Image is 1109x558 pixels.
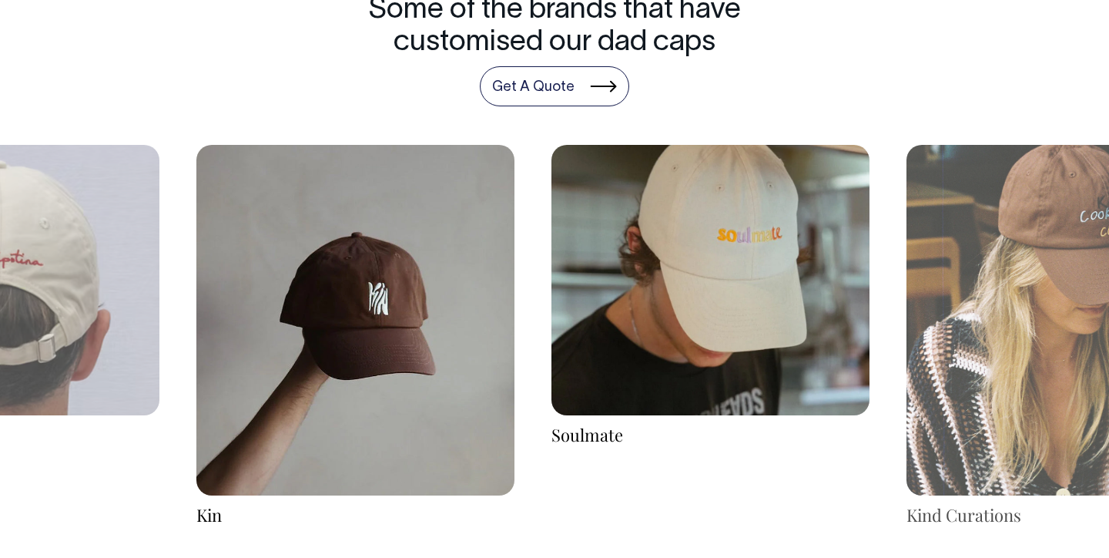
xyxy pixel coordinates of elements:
img: Kin [196,145,514,495]
div: Soulmate [551,423,869,447]
img: Soulmate [551,145,869,415]
div: Kin [196,503,514,527]
a: Get A Quote [480,66,629,106]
